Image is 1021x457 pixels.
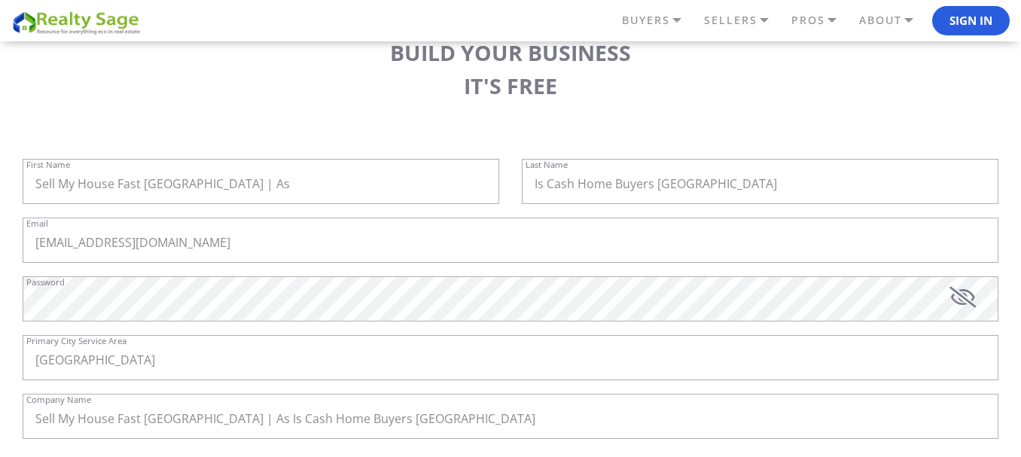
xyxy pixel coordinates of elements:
a: SELLERS [700,8,788,33]
h3: IT'S FREE [23,73,998,99]
h3: BUILD YOUR BUSINESS [23,40,998,66]
img: REALTY SAGE [11,9,147,35]
label: Last Name [526,160,568,169]
a: BUYERS [618,8,700,33]
button: Sign In [932,6,1010,36]
label: Primary City Service Area [26,337,126,345]
label: Company Name [26,395,91,404]
label: Email [26,219,48,227]
a: PROS [788,8,855,33]
label: Password [26,278,65,286]
label: First Name [26,160,70,169]
a: ABOUT [855,8,932,33]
